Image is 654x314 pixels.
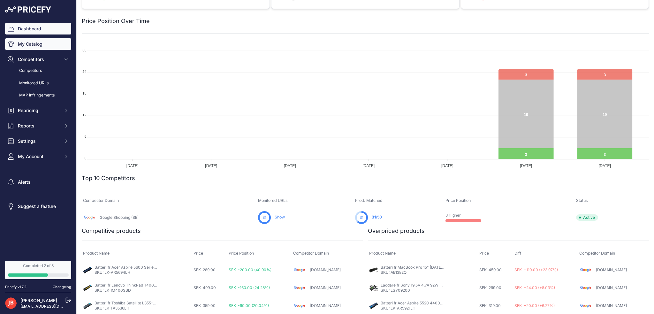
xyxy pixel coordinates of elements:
button: Repricing [5,105,71,116]
a: [DOMAIN_NAME] [310,285,341,290]
img: Pricefy Logo [5,6,51,13]
span: Competitor Domain [293,251,329,256]
span: Price [479,251,489,256]
p: SKU: AE1382Q [381,270,445,275]
span: 31 [372,215,376,219]
a: Batteri fr Acer Aspire 5520 4400mAh 10.8V/11.1V [381,301,468,305]
div: Pricefy v1.7.2 [5,284,27,290]
button: Competitors [5,54,71,65]
span: SEK 359.00 [194,303,216,308]
span: My Account [18,153,60,160]
span: Reports [18,123,60,129]
span: 31 [262,215,266,220]
span: SEK -160.00 (24.28%) [229,285,270,290]
a: Show [275,215,285,219]
span: SEK 289.00 [194,267,216,272]
span: Price [194,251,203,256]
a: [DOMAIN_NAME] [310,267,341,272]
span: SEK -200.00 (40.90%) [229,267,271,272]
span: SEK +24.00 (+8.03%) [514,285,555,290]
a: Suggest a feature [5,201,71,212]
span: Competitor Domain [579,251,615,256]
h2: Price Position Over Time [82,17,150,26]
nav: Sidebar [5,23,71,253]
tspan: [DATE] [599,164,611,168]
tspan: 18 [82,91,86,95]
a: Dashboard [5,23,71,34]
a: Batteri fr Acer Aspire 5600 Series 4400mAh [95,265,175,270]
button: Settings [5,135,71,147]
span: SEK 299.00 [479,285,501,290]
a: Google Shopping (SE) [100,215,139,220]
span: Product Name [369,251,396,256]
h2: Competitive products [82,226,141,235]
a: [EMAIL_ADDRESS][DOMAIN_NAME] [20,304,87,309]
tspan: 0 [84,156,86,160]
a: MAP infringements [5,90,71,101]
tspan: [DATE] [126,164,139,168]
div: Completed 2 of 3 [8,263,69,268]
span: SEK 459.00 [479,267,502,272]
a: Competitors [5,65,71,76]
a: 3 Higher [445,213,461,218]
a: Completed 2 of 3 [5,261,71,279]
tspan: [DATE] [205,164,217,168]
tspan: 6 [84,134,86,138]
span: SEK -90.00 (20.04%) [229,303,269,308]
span: Competitors [18,56,60,63]
p: SKU: LSY09200 [381,288,445,293]
span: Prod. Matched [355,198,383,203]
tspan: 24 [82,70,86,73]
a: [DOMAIN_NAME] [310,303,341,308]
tspan: [DATE] [284,164,296,168]
a: Batteri fr Lenovo ThinkPad T400s Series 3400mAh [95,283,187,287]
p: SKU: LK-IM400SBD [95,288,158,293]
a: My Catalog [5,38,71,50]
a: Changelog [53,285,71,289]
span: Price Position [229,251,254,256]
span: Settings [18,138,60,144]
button: My Account [5,151,71,162]
span: Status [576,198,588,203]
span: Monitored URLs [258,198,288,203]
h2: Top 10 Competitors [82,174,135,183]
span: 31 [360,215,363,220]
tspan: 12 [82,113,86,117]
tspan: [DATE] [362,164,375,168]
span: Competitor Domain [83,198,119,203]
p: SKU: LK-TA3536LH [95,306,158,311]
p: SKU: LK-AR5694LH [95,270,158,275]
span: Diff [514,251,521,256]
a: [PERSON_NAME] [20,298,57,303]
a: Batteri fr Toshiba Satellite L355-S7811 4400mAh [95,301,183,305]
a: Alerts [5,176,71,188]
span: SEK 319.00 [479,303,501,308]
tspan: [DATE] [441,164,453,168]
h2: Overpriced products [368,226,425,235]
tspan: 30 [82,48,86,52]
a: Monitored URLs [5,78,71,89]
a: [DOMAIN_NAME] [596,267,627,272]
a: [DOMAIN_NAME] [596,303,627,308]
a: [DOMAIN_NAME] [596,285,627,290]
a: 31/50 [372,215,382,219]
span: Product Name [83,251,110,256]
span: SEK +20.00 (+6.27%) [514,303,555,308]
span: SEK 499.00 [194,285,216,290]
a: Laddare fr Sony 19.5V 4.7A 92W 6.5x4.4mm [381,283,460,287]
span: Repricing [18,107,60,114]
span: Active [576,214,598,221]
tspan: [DATE] [520,164,532,168]
span: Price Position [445,198,471,203]
span: SEK +110.00 (+23.97%) [514,267,558,272]
button: Reports [5,120,71,132]
a: Batteri fr MacBook Pro 15" [DATE]-[DATE] A1382 inkl verktyg [381,265,491,270]
p: SKU: LK-AR5921LH [381,306,445,311]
